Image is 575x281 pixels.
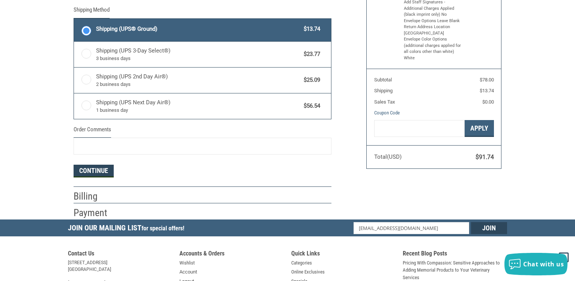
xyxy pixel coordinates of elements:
span: 2 business days [96,81,300,88]
span: $0.00 [482,99,494,105]
span: $78.00 [480,77,494,83]
span: 1 business day [96,107,300,114]
span: Shipping [374,88,393,93]
button: Chat with us [504,253,567,275]
span: Sales Tax [374,99,395,105]
input: Gift Certificate or Coupon Code [374,120,465,137]
a: Online Exclusives [291,268,325,276]
input: Join [471,222,507,234]
span: Subtotal [374,77,392,83]
span: $91.74 [476,153,494,161]
input: Email [354,222,470,234]
span: Chat with us [523,260,564,268]
span: $13.74 [300,25,320,33]
h2: Billing [74,190,117,203]
li: Return Address Location [GEOGRAPHIC_DATA] [404,24,462,36]
span: Shipping (UPS Next Day Air®) [96,98,300,114]
span: for special offers! [141,225,184,232]
li: Envelope Options Leave Blank [404,18,462,24]
a: Account [179,268,197,276]
legend: Order Comments [74,125,111,138]
span: Shipping (UPS® Ground) [96,25,300,33]
span: $56.54 [300,102,320,110]
span: Total (USD) [374,153,402,160]
span: Shipping (UPS 2nd Day Air®) [96,72,300,88]
h5: Contact Us [68,250,172,259]
span: $13.74 [480,88,494,93]
span: $25.09 [300,76,320,84]
a: Categories [291,259,312,267]
li: Envelope Color Options (additional charges applied for all colors other than white) White [404,36,462,61]
a: Coupon Code [374,110,400,116]
a: Wishlist [179,259,195,267]
h5: Quick Links [291,250,396,259]
h2: Payment [74,207,117,219]
h5: Join Our Mailing List [68,219,188,239]
button: Continue [74,165,114,177]
span: 3 business days [96,55,300,62]
legend: Shipping Method [74,6,110,18]
h5: Recent Blog Posts [403,250,507,259]
span: $23.77 [300,50,320,59]
h5: Accounts & Orders [179,250,284,259]
button: Apply [465,120,494,137]
span: Shipping (UPS 3-Day Select®) [96,47,300,62]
